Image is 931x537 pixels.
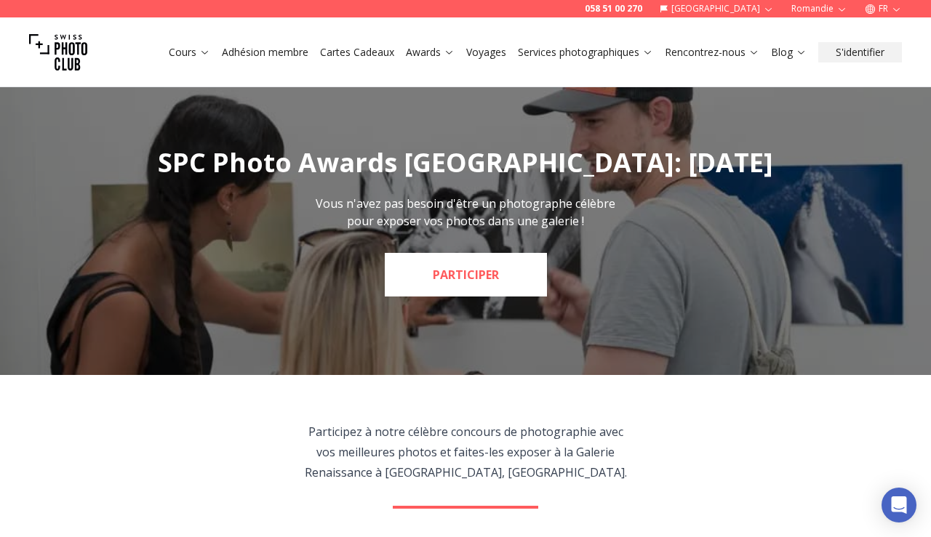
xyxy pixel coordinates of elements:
[29,23,87,81] img: Swiss photo club
[818,42,902,62] button: S'identifier
[163,42,216,62] button: Cours
[512,42,659,62] button: Services photographiques
[385,253,547,296] a: PARTICIPER
[300,421,632,483] p: Participez à notre célèbre concours de photographie avec vos meilleures photos et faites-les expo...
[314,42,400,62] button: Cartes Cadeaux
[466,45,506,60] a: Voyages
[460,42,512,62] button: Voyages
[585,3,642,15] a: 058 51 00 270
[882,488,916,522] div: Open Intercom Messenger
[406,45,455,60] a: Awards
[771,45,807,60] a: Blog
[400,42,460,62] button: Awards
[169,45,210,60] a: Cours
[222,45,308,60] a: Adhésion membre
[303,195,628,230] p: Vous n'avez pas besoin d'être un photographe célèbre pour exposer vos photos dans une galerie !
[665,45,759,60] a: Rencontrez-nous
[765,42,812,62] button: Blog
[518,45,653,60] a: Services photographiques
[320,45,394,60] a: Cartes Cadeaux
[216,42,314,62] button: Adhésion membre
[659,42,765,62] button: Rencontrez-nous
